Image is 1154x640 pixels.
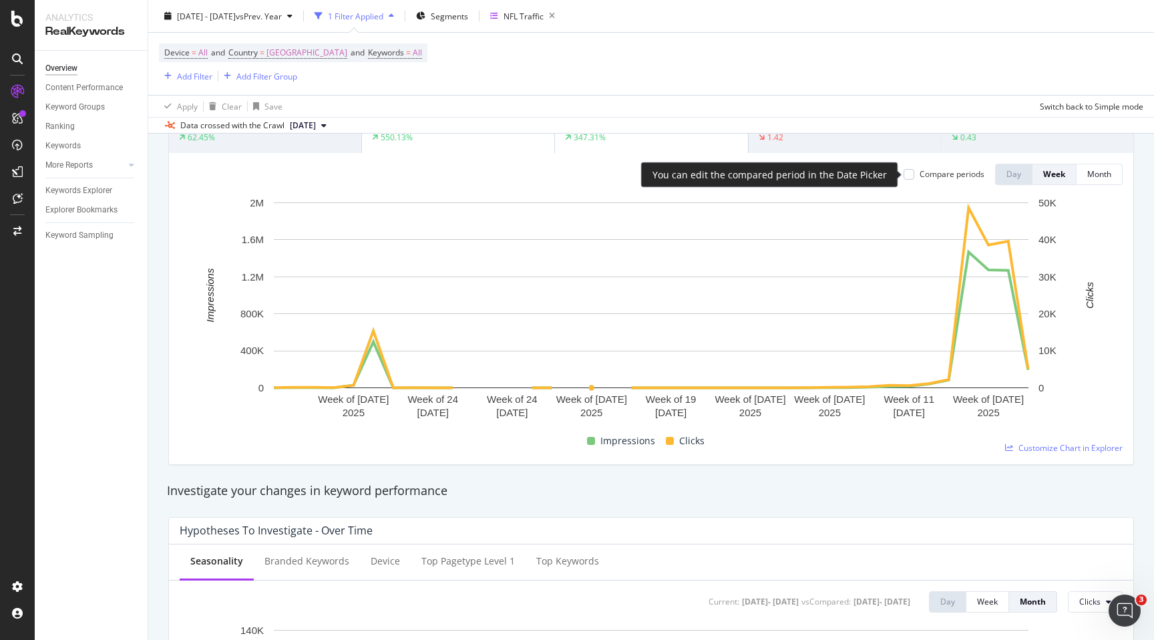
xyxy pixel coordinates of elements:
div: Week [1043,168,1065,180]
text: [DATE] [655,407,687,418]
div: 62.45% [188,132,215,143]
div: NFL Traffic [504,10,544,21]
text: Week of 24 [487,393,538,405]
a: Customize Chart in Explorer [1005,442,1123,454]
div: Switch back to Simple mode [1040,100,1143,112]
div: Month [1087,168,1111,180]
button: Week [1032,164,1077,185]
text: [DATE] [894,407,925,418]
text: 1.2M [242,271,264,283]
text: 50K [1038,197,1056,208]
button: [DATE] - [DATE]vsPrev. Year [159,5,298,27]
span: Clicks [1079,596,1101,607]
div: Keyword Sampling [45,228,114,243]
text: 10K [1038,345,1056,356]
a: Keyword Sampling [45,228,138,243]
div: 1.42 [767,132,783,143]
button: Segments [411,5,473,27]
div: Week [977,596,998,607]
span: Keywords [368,47,404,58]
div: Seasonality [190,554,243,568]
span: = [260,47,264,58]
text: 2025 [819,407,841,418]
a: Content Performance [45,81,138,95]
text: 2M [250,197,264,208]
text: Clicks [1084,281,1095,308]
div: Top Keywords [536,554,599,568]
text: [DATE] [496,407,528,418]
text: 30K [1038,271,1056,283]
button: [DATE] [284,118,332,134]
text: Week of 11 [884,393,934,405]
text: Week of [DATE] [556,393,627,405]
div: Add Filter Group [236,70,297,82]
div: Keywords [45,139,81,153]
div: Day [940,596,955,607]
div: 0.43 [960,132,976,143]
span: All [198,43,208,62]
div: [DATE] - [DATE] [853,596,910,607]
span: 3 [1136,595,1147,605]
span: All [413,43,422,62]
div: Overview [45,61,77,75]
text: 400K [240,345,264,356]
span: Clicks [679,433,705,449]
button: Save [248,96,282,117]
button: Month [1009,591,1057,613]
button: Month [1077,164,1123,185]
span: [GEOGRAPHIC_DATA] [266,43,347,62]
button: Switch back to Simple mode [1034,96,1143,117]
text: Week of [DATE] [318,393,389,405]
div: Analytics [45,11,137,24]
button: Add Filter Group [218,68,297,84]
text: 2025 [580,407,602,418]
span: Segments [431,10,468,21]
div: Explorer Bookmarks [45,203,118,217]
text: 1.6M [242,234,264,245]
span: and [211,47,225,58]
text: 140K [240,624,264,635]
div: Ranking [45,120,75,134]
span: Customize Chart in Explorer [1018,442,1123,454]
a: Keywords Explorer [45,184,138,198]
text: Week of 24 [407,393,458,405]
div: You can edit the compared period in the Date Picker [652,168,887,182]
svg: A chart. [180,196,1123,428]
div: Branded Keywords [264,554,349,568]
div: Hypotheses to Investigate - Over Time [180,524,373,537]
text: 800K [240,308,264,319]
div: Top pagetype Level 1 [421,554,515,568]
iframe: Intercom live chat [1109,595,1141,627]
text: Impressions [204,268,216,322]
button: Day [995,164,1032,185]
span: Impressions [600,433,655,449]
span: vs Prev. Year [236,10,282,21]
div: Content Performance [45,81,123,95]
text: 40K [1038,234,1056,245]
button: Day [929,591,966,613]
div: Device [371,554,400,568]
div: 550.13% [381,132,413,143]
text: 0 [1038,382,1044,393]
text: Week of [DATE] [794,393,865,405]
div: 1 Filter Applied [328,10,383,21]
div: RealKeywords [45,24,137,39]
text: 20K [1038,308,1056,319]
div: Current: [709,596,739,607]
div: Data crossed with the Crawl [180,120,284,132]
a: Ranking [45,120,138,134]
text: Week of 19 [646,393,697,405]
div: [DATE] - [DATE] [742,596,799,607]
span: = [192,47,196,58]
button: Week [966,591,1009,613]
span: 2025 Sep. 20th [290,120,316,132]
div: More Reports [45,158,93,172]
button: 1 Filter Applied [309,5,399,27]
div: Apply [177,100,198,112]
span: Country [228,47,258,58]
div: Compare periods [920,168,984,180]
text: Week of [DATE] [953,393,1024,405]
button: Clear [204,96,242,117]
div: Add Filter [177,70,212,82]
